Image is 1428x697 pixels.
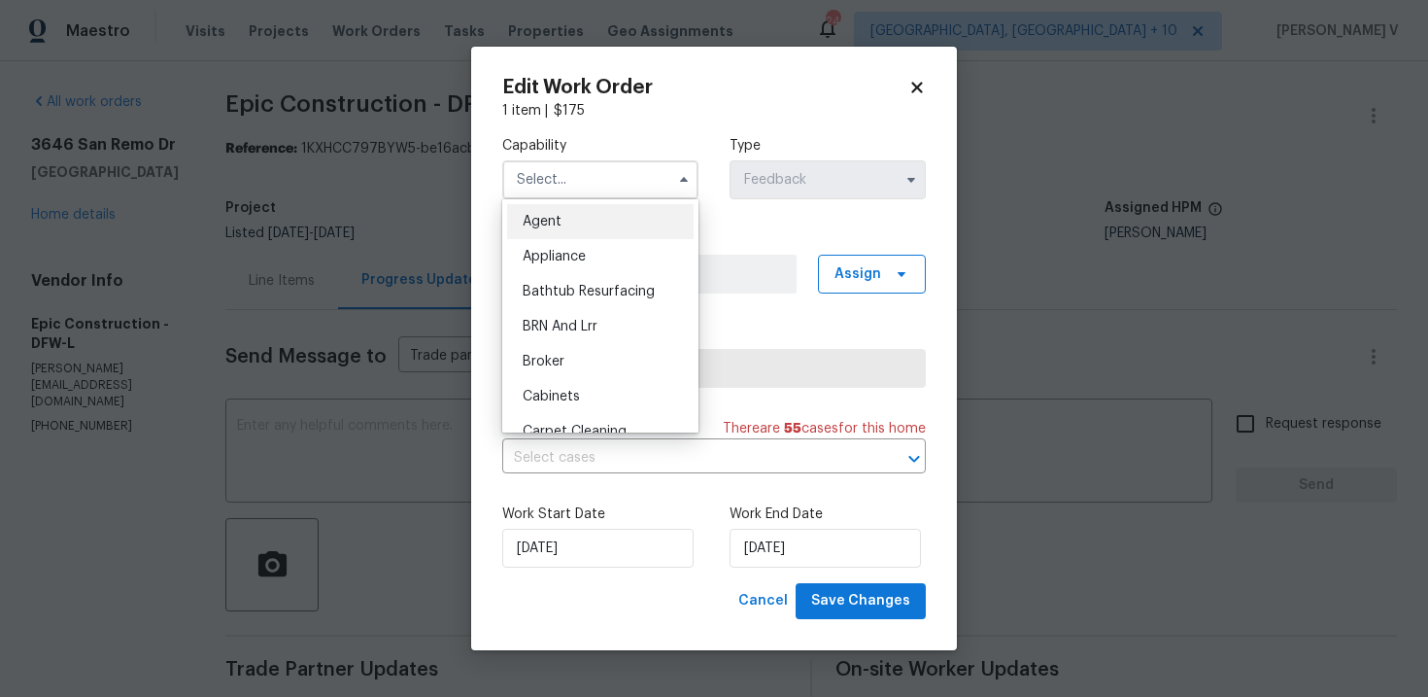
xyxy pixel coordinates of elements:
[731,583,796,619] button: Cancel
[523,215,561,228] span: Agent
[502,101,926,121] div: 1 item |
[900,168,923,192] button: Show options
[519,359,909,378] span: Epic Construction - DFW-L
[502,78,908,97] h2: Edit Work Order
[523,355,564,368] span: Broker
[738,589,788,613] span: Cancel
[523,285,655,298] span: Bathtub Resurfacing
[523,320,597,333] span: BRN And Lrr
[730,505,926,524] label: Work End Date
[502,325,926,344] label: Trade Partner
[502,160,698,199] input: Select...
[730,160,926,199] input: Select...
[672,168,696,192] button: Hide options
[901,445,928,472] button: Open
[523,390,580,403] span: Cabinets
[730,136,926,156] label: Type
[834,264,881,284] span: Assign
[723,419,926,438] span: There are case s for this home
[796,583,926,619] button: Save Changes
[730,529,921,568] input: M/D/YYYY
[784,422,801,436] span: 55
[502,230,926,250] label: Work Order Manager
[523,250,586,263] span: Appliance
[502,529,694,568] input: M/D/YYYY
[523,425,627,438] span: Carpet Cleaning
[554,104,585,118] span: $ 175
[502,136,698,156] label: Capability
[811,589,910,613] span: Save Changes
[502,443,871,473] input: Select cases
[502,505,698,524] label: Work Start Date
